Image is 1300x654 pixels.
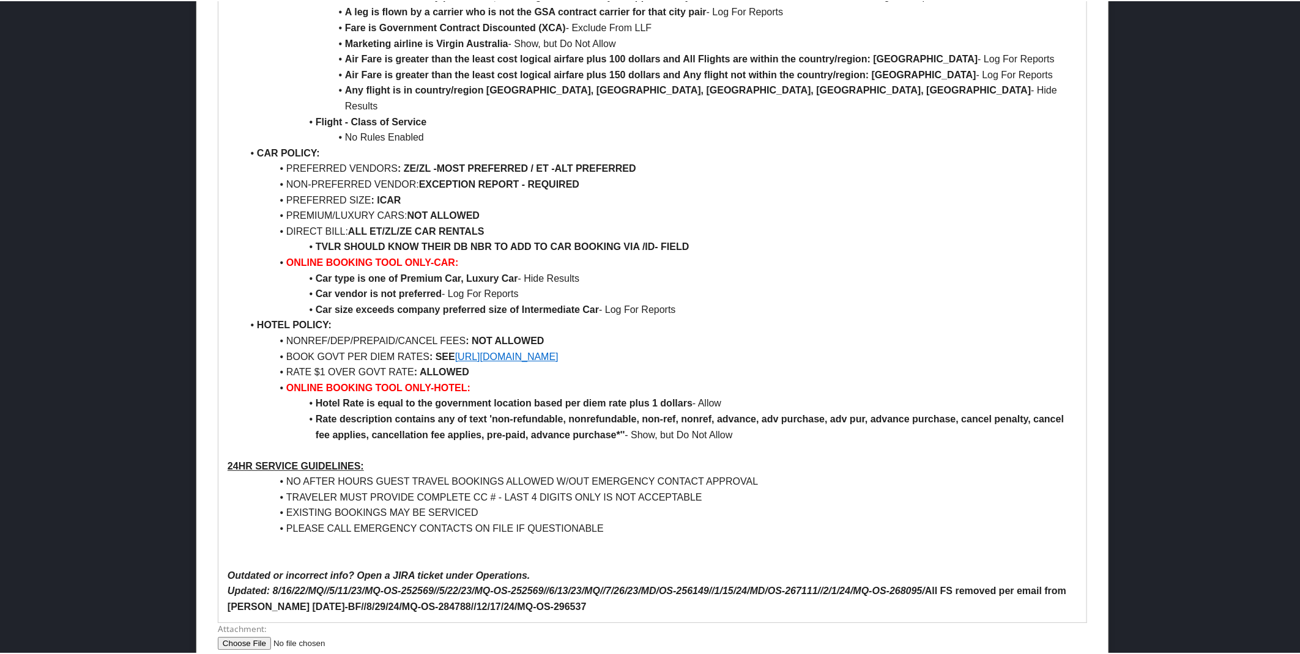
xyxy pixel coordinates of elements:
a: [URL][DOMAIN_NAME] [455,350,559,361]
strong: EXCEPTION REPORT - REQUIRED [419,178,579,188]
li: TRAVELER MUST PROVIDE COMPLETE CC # - LAST 4 DIGITS ONLY IS NOT ACCEPTABLE [242,488,1077,504]
li: NONREF/DEP/PREPAID/CANCEL FEES [242,332,1077,348]
li: PREFERRED VENDORS [242,160,1077,175]
strong: Fare is Government Contract Discounted (XCA) [345,21,566,32]
li: - Log For Reports [242,3,1077,19]
strong: Air Fare is greater than the least cost logical airfare plus 100 dollars and All Flights are with... [345,53,978,63]
strong: : [398,162,401,172]
strong: Hotel Rate is equal to the government location based per diem rate plus 1 dollars [316,397,693,407]
strong: Air Fare is greater than the least cost logical airfare plus 150 dollars and Any flight not withi... [345,68,976,79]
li: NON-PREFERRED VENDOR: [242,175,1077,191]
li: No Rules Enabled [242,128,1077,144]
strong: ONLINE BOOKING TOOL ONLY-CAR: [286,256,459,266]
strong: A leg is flown by a carrier who is not the GSA contract carrier for that city pair [345,6,707,16]
strong: Car size exceeds company preferred size of Intermediate Car [316,303,599,314]
li: - Log For Reports [242,66,1077,82]
strong: Any flight is in country/region [GEOGRAPHIC_DATA], [GEOGRAPHIC_DATA], [GEOGRAPHIC_DATA], [GEOGRAP... [345,84,1031,94]
em: Outdated or incorrect info? Open a JIRA ticket under Operations. [228,569,530,579]
li: - Exclude From LLF [242,19,1077,35]
li: PREFERRED SIZE [242,191,1077,207]
li: - Log For Reports [242,285,1077,301]
strong: : ALLOWED [414,366,469,376]
strong: Car type is one of Premium Car, Luxury Car [316,272,518,282]
label: Attachment: [218,622,1087,634]
strong: Rate description contains any of text 'non-refundable, nonrefundable, non-ref, nonref, advance, a... [316,413,1067,439]
li: - Show, but Do Not Allow [242,35,1077,51]
li: DIRECT BILL: [242,222,1077,238]
strong: Marketing airline is Virgin Australia [345,37,508,48]
strong: TVLR SHOULD KNOW THEIR DB NBR TO ADD TO CAR BOOKING VIA /ID- FIELD [316,240,689,251]
li: - Show, but Do Not Allow [242,410,1077,441]
strong: CAR POLICY: [257,147,320,157]
strong: HOTEL POLICY: [257,318,332,329]
li: BOOK GOVT PER DIEM RATES [242,348,1077,364]
li: - Hide Results [242,81,1077,112]
strong: ZE/ZL -MOST PREFERRED / ET -ALT PREFERRED [404,162,636,172]
li: - Log For Reports [242,301,1077,317]
li: NO AFTER HOURS GUEST TRAVEL BOOKINGS ALLOWED W/OUT EMERGENCY CONTACT APPROVAL [242,472,1077,488]
strong: : NOT ALLOWED [466,334,544,345]
li: - Hide Results [242,270,1077,285]
strong: Car vendor is not preferred [316,287,442,298]
strong: : ICAR [371,194,401,204]
li: - Allow [242,394,1077,410]
strong: All FS removed per email from [PERSON_NAME] [DATE]-BF//8/29/24/MQ-OS-284788//12/17/24/MQ-OS-296537 [228,584,1069,611]
li: - Log For Reports [242,50,1077,66]
u: 24HR SERVICE GUIDELINES: [228,460,364,470]
li: PLEASE CALL EMERGENCY CONTACTS ON FILE IF QUESTIONABLE [242,520,1077,535]
li: RATE $1 OVER GOVT RATE [242,363,1077,379]
strong: ALL ET/ZL/ZE CAR RENTALS [348,225,485,235]
strong: : SEE [429,350,455,361]
strong: Flight - Class of Service [316,116,426,126]
em: Updated: 8/16/22/MQ//5/11/23/MQ-OS-252569//5/22/23/MQ-OS-252569//6/13/23/MQ//7/26/23/MD/OS-256149... [228,584,925,595]
li: EXISTING BOOKINGS MAY BE SERVICED [242,504,1077,520]
strong: ONLINE BOOKING TOOL ONLY-HOTEL: [286,381,470,392]
li: PREMIUM/LUXURY CARS: [242,207,1077,222]
strong: NOT ALLOWED [407,209,480,219]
